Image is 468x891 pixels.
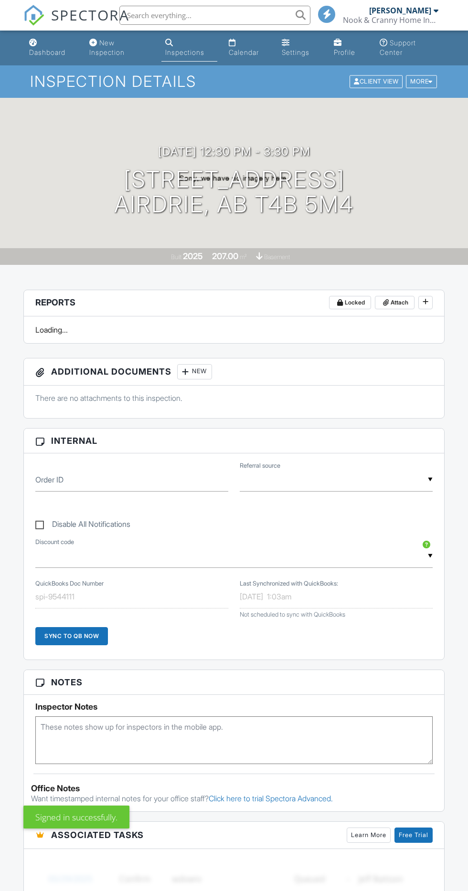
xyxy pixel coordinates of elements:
[35,627,108,645] div: Sync to QB Now
[158,145,310,158] h3: [DATE] 12:30 pm - 3:30 pm
[35,393,433,403] p: There are no attachments to this inspection.
[35,579,104,588] label: QuickBooks Doc Number
[35,702,433,712] h5: Inspector Notes
[24,358,444,386] h3: Additional Documents
[35,474,64,485] label: Order ID
[23,13,129,33] a: SPECTORA
[240,611,345,618] span: Not scheduled to sync with QuickBooks
[369,6,431,15] div: [PERSON_NAME]
[334,48,355,56] div: Profile
[25,34,78,62] a: Dashboard
[349,77,405,84] a: Client View
[394,828,433,843] a: Free Trial
[183,251,203,261] div: 2025
[30,73,437,90] h1: Inspection Details
[89,39,125,56] div: New Inspection
[240,461,280,470] label: Referral source
[225,34,271,62] a: Calendar
[51,828,144,841] span: Associated Tasks
[177,364,212,379] div: New
[51,5,129,25] span: SPECTORA
[376,34,443,62] a: Support Center
[31,784,437,793] div: Office Notes
[380,39,416,56] div: Support Center
[171,253,181,261] span: Built
[31,793,437,804] p: Want timestamped internal notes for your office staff?
[23,5,44,26] img: The Best Home Inspection Software - Spectora
[343,15,438,25] div: Nook & Cranny Home Inspections Ltd.
[209,794,333,803] a: Click here to trial Spectora Advanced.
[24,429,444,453] h3: Internal
[165,48,204,56] div: Inspections
[24,670,444,695] h3: Notes
[23,806,129,828] div: Signed in successfully.
[35,538,74,546] label: Discount code
[85,34,154,62] a: New Inspection
[229,48,259,56] div: Calendar
[264,253,290,261] span: basement
[282,48,309,56] div: Settings
[406,75,437,88] div: More
[278,34,322,62] a: Settings
[330,34,368,62] a: Profile
[240,253,247,261] span: m²
[240,579,338,588] label: Last Synchronized with QuickBooks:
[35,520,130,532] label: Disable All Notifications
[161,34,217,62] a: Inspections
[350,75,403,88] div: Client View
[114,167,354,218] h1: [STREET_ADDRESS] Airdrie, AB T4B 5M4
[119,6,310,25] input: Search everything...
[347,828,391,843] a: Learn More
[212,251,238,261] div: 207.00
[29,48,65,56] div: Dashboard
